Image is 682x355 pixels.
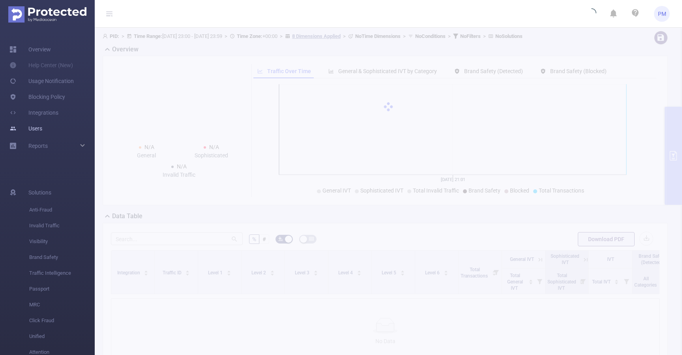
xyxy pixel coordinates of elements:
span: Reports [28,143,48,149]
span: MRC [29,297,95,313]
span: Click Fraud [29,313,95,329]
span: Invalid Traffic [29,218,95,234]
span: Traffic Intelligence [29,265,95,281]
a: Users [9,121,42,136]
span: Visibility [29,234,95,249]
img: Protected Media [8,6,86,23]
span: Brand Safety [29,249,95,265]
a: Usage Notification [9,73,74,89]
i: icon: loading [587,8,596,19]
a: Reports [28,138,48,154]
a: Blocking Policy [9,89,65,105]
span: Solutions [28,185,51,200]
span: Unified [29,329,95,344]
a: Integrations [9,105,58,121]
span: PM [658,6,666,22]
a: Overview [9,42,51,57]
span: Passport [29,281,95,297]
span: Anti-Fraud [29,202,95,218]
